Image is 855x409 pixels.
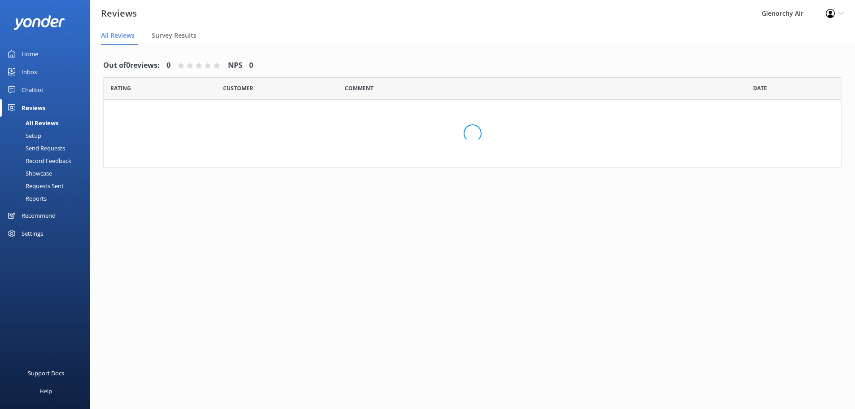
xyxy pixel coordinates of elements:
[5,154,90,167] a: Record Feedback
[28,364,64,382] div: Support Docs
[345,84,373,92] span: Question
[5,180,64,192] div: Requests Sent
[228,60,242,71] h4: NPS
[101,31,135,40] span: All Reviews
[101,6,137,21] h3: Reviews
[22,45,38,63] div: Home
[5,154,71,167] div: Record Feedback
[249,60,253,71] h4: 0
[223,84,253,92] span: Date
[5,142,65,154] div: Send Requests
[22,224,43,242] div: Settings
[5,117,90,129] a: All Reviews
[22,63,37,81] div: Inbox
[5,167,52,180] div: Showcase
[5,117,58,129] div: All Reviews
[39,382,52,400] div: Help
[22,99,45,117] div: Reviews
[152,31,197,40] span: Survey Results
[22,207,56,224] div: Recommend
[753,84,767,92] span: Date
[5,192,90,205] a: Reports
[5,167,90,180] a: Showcase
[5,192,47,205] div: Reports
[5,129,90,142] a: Setup
[5,129,41,142] div: Setup
[103,60,160,71] h4: Out of 0 reviews:
[5,180,90,192] a: Requests Sent
[22,81,44,99] div: Chatbot
[5,142,90,154] a: Send Requests
[13,15,65,30] img: yonder-white-logo.png
[167,60,171,71] h4: 0
[110,84,131,92] span: Date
